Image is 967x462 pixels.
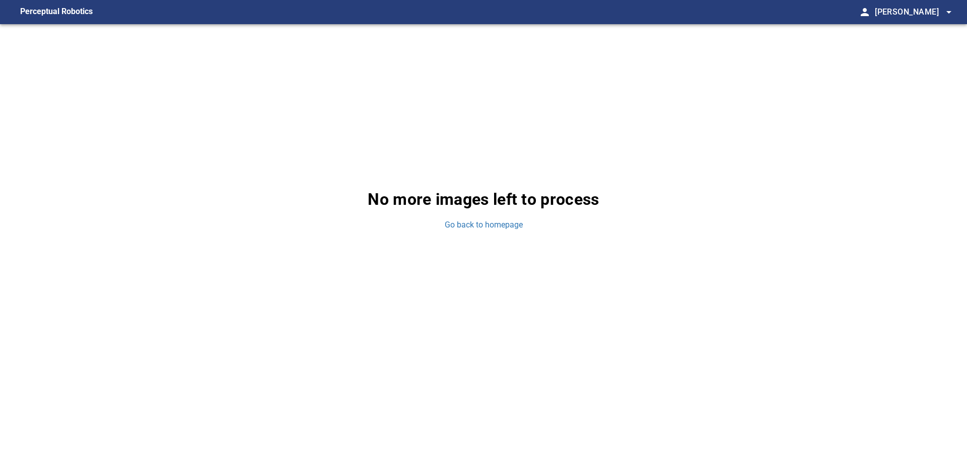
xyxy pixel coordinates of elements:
a: Go back to homepage [445,219,523,231]
p: No more images left to process [368,187,599,211]
button: [PERSON_NAME] [871,2,955,22]
figcaption: Perceptual Robotics [20,4,93,20]
span: arrow_drop_down [943,6,955,18]
span: [PERSON_NAME] [875,5,955,19]
span: person [859,6,871,18]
